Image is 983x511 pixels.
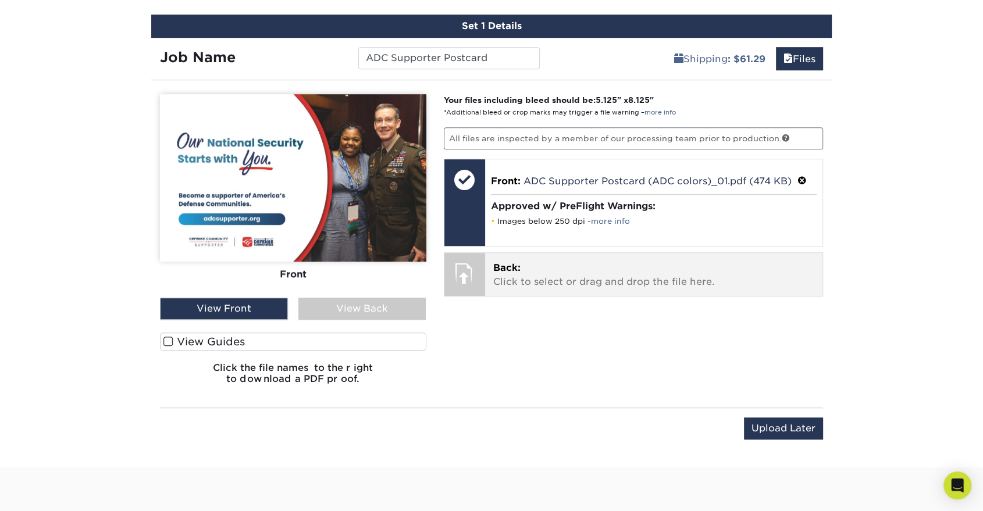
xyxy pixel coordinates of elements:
a: more info [591,217,630,226]
strong: Your files including bleed should be: " x " [444,95,654,105]
span: Back: [493,262,521,273]
span: Front: [491,176,521,187]
a: more info [644,109,676,116]
li: Images below 250 dpi - [491,216,817,226]
input: Upload Later [744,417,823,439]
iframe: Google Customer Reviews [3,476,99,507]
div: Open Intercom Messenger [943,471,971,499]
label: View Guides [160,333,426,351]
p: Click to select or drag and drop the file here. [493,261,815,289]
input: Enter a job name [358,47,539,69]
a: Files [776,47,823,70]
div: View Back [298,298,426,320]
small: *Additional bleed or crop marks may trigger a file warning – [444,109,676,116]
div: View Front [160,298,288,320]
b: : $61.29 [728,53,765,65]
span: 5.125 [596,95,617,105]
h4: Approved w/ PreFlight Warnings: [491,201,817,212]
p: All files are inspected by a member of our processing team prior to production. [444,127,824,149]
a: Shipping: $61.29 [667,47,773,70]
a: ADC Supporter Postcard (ADC colors)_01.pdf (474 KB) [523,176,792,187]
span: files [783,53,793,65]
h6: Click the file names to the right to download a PDF proof. [160,362,426,394]
strong: Job Name [160,49,236,66]
div: Front [160,262,426,287]
span: shipping [674,53,683,65]
div: Set 1 Details [151,15,832,38]
span: 8.125 [628,95,650,105]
